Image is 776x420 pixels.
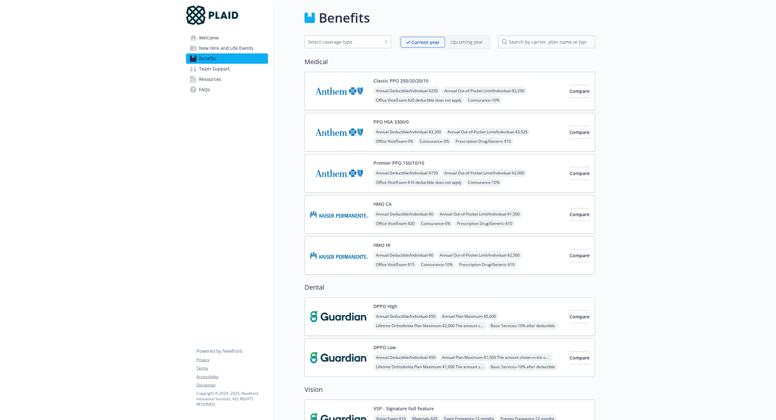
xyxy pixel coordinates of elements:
[373,210,436,218] span: Annual Deductible/Individual - $0
[454,219,515,227] span: Prescription Drug/Generic - $10
[196,365,268,371] a: Terms
[442,169,527,177] span: Annual Out-of-Pocket Limit/Individual - $2,000
[437,251,522,259] span: Annual Out-of-Pocket Limit/Individual - $2,500
[196,391,268,407] p: Copyright © 2024 - 2025 , Newfront Insurance Services, ALL RIGHTS RESERVED
[373,87,440,95] span: Annual Deductible/Individual - $250
[417,137,452,145] span: Coinsurance - 0%
[373,169,440,177] span: Annual Deductible/Individual - $150
[488,363,558,371] span: Basic Services - 10% after deductible
[570,314,590,320] span: Compare
[498,35,595,48] input: search by carrier, plan name or type
[310,242,368,269] img: Kaiser Permanente of Hawaii carrier logo
[570,126,590,139] button: Compare
[373,137,416,145] span: Office Visit/Exam - 0%
[373,363,487,371] span: Lifetime Orthodontia Plan Maximum - $1,000 The amount shown in the out of network field is your c...
[450,39,483,45] p: Upcoming year
[199,53,216,64] span: Benefits
[411,39,439,46] p: Current year
[445,37,489,48] span: Upcoming year
[186,74,268,84] a: Resources
[373,118,409,125] button: PPO HSA 3300/0
[319,8,370,28] h1: Benefits
[373,160,424,166] button: Premier PPO 150/10/10
[199,64,230,74] span: Team Support
[373,353,438,361] span: Annual Deductible/Individual - $50
[305,57,595,67] h2: Medical
[373,219,417,227] span: Office Visit/Exam - $20
[465,96,502,104] span: Coinsurance - 10%
[570,129,590,135] span: Compare
[373,344,396,351] button: DPPO Low
[305,282,595,292] h2: Dental
[373,178,464,186] span: Office Visit/Exam - $10 deductible does not apply
[488,322,558,330] span: Basic Services - 10% after deductible
[186,43,268,53] a: New Hire and Life Events
[199,43,253,53] span: New Hire and Life Events
[570,351,590,364] button: Compare
[437,210,522,218] span: Annual Out-of-Pocket Limit/Individual - $1,500
[310,77,368,105] img: Anthem Blue Cross carrier logo
[186,33,268,43] a: Welcome
[570,85,590,98] button: Compare
[186,64,268,74] a: Team Support
[186,84,268,95] a: FAQs
[373,405,434,412] button: VSP - Signature Full Feature
[199,33,219,43] span: Welcome
[373,322,487,330] span: Lifetime Orthodontia Plan Maximum - $2,000 The amount shown in the out of network field is your c...
[570,310,590,323] button: Compare
[373,201,392,207] button: HMO CA
[439,312,499,320] span: Annual Plan Maximum - $5,000
[570,355,590,361] span: Compare
[373,303,397,310] button: DPPO High
[418,219,453,227] span: Coinsurance - 0%
[453,137,514,145] span: Prescription Drug/Generic - $10
[445,128,530,136] span: Annual Out-of-Pocket Limit/Individual - $3,525
[439,353,553,361] span: Annual Plan Maximum - $1,500 The amount shown in the out of network field is your combined Calend...
[570,249,590,262] button: Compare
[196,374,268,380] a: Accessibility
[310,160,368,187] img: Anthem Blue Cross carrier logo
[310,201,368,228] img: Kaiser Permanente Insurance Company carrier logo
[373,251,436,259] span: Annual Deductible/Individual - $0
[570,211,590,217] span: Compare
[570,252,590,259] span: Compare
[570,167,590,180] button: Compare
[570,208,590,221] button: Compare
[308,39,378,45] div: Select coverage type
[199,74,221,84] span: Resources
[373,260,417,269] span: Office Visit/Exam - $15
[310,118,368,146] img: Anthem Blue Cross carrier logo
[305,385,595,394] h2: Vision
[373,128,444,136] span: Annual Deductible/Individual - $3,300
[310,303,368,330] img: Guardian carrier logo
[186,53,268,64] a: Benefits
[570,170,590,176] span: Compare
[418,260,455,269] span: Coinsurance - 10%
[373,312,438,320] span: Annual Deductible/Individual - $50
[373,242,390,249] button: HMO HI
[310,344,368,371] img: Guardian carrier logo
[465,178,502,186] span: Coinsurance - 10%
[373,96,464,104] span: Office Visit/Exam - $20 deductible does not apply
[570,88,590,94] span: Compare
[199,84,210,95] span: FAQs
[196,357,268,363] a: Privacy
[442,87,527,95] span: Annual Out-of-Pocket Limit/Individual - $2,250
[457,260,517,269] span: Prescription Drug/Generic - $10
[373,77,428,84] button: Classic PPO 250/20/20/10
[196,382,268,388] a: Disclaimer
